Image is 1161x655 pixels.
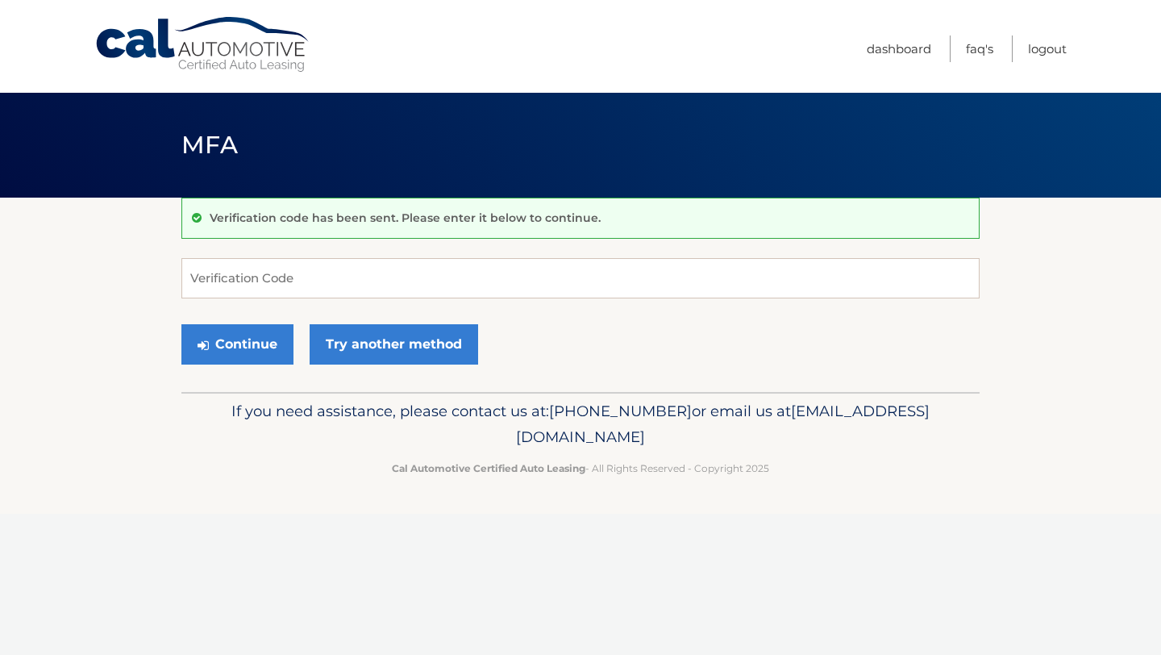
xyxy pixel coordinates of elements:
[192,460,969,477] p: - All Rights Reserved - Copyright 2025
[966,35,993,62] a: FAQ's
[181,258,980,298] input: Verification Code
[516,402,930,446] span: [EMAIL_ADDRESS][DOMAIN_NAME]
[867,35,931,62] a: Dashboard
[94,16,312,73] a: Cal Automotive
[210,211,601,225] p: Verification code has been sent. Please enter it below to continue.
[392,462,585,474] strong: Cal Automotive Certified Auto Leasing
[192,398,969,450] p: If you need assistance, please contact us at: or email us at
[549,402,692,420] span: [PHONE_NUMBER]
[181,324,293,365] button: Continue
[181,130,238,160] span: MFA
[310,324,478,365] a: Try another method
[1028,35,1067,62] a: Logout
